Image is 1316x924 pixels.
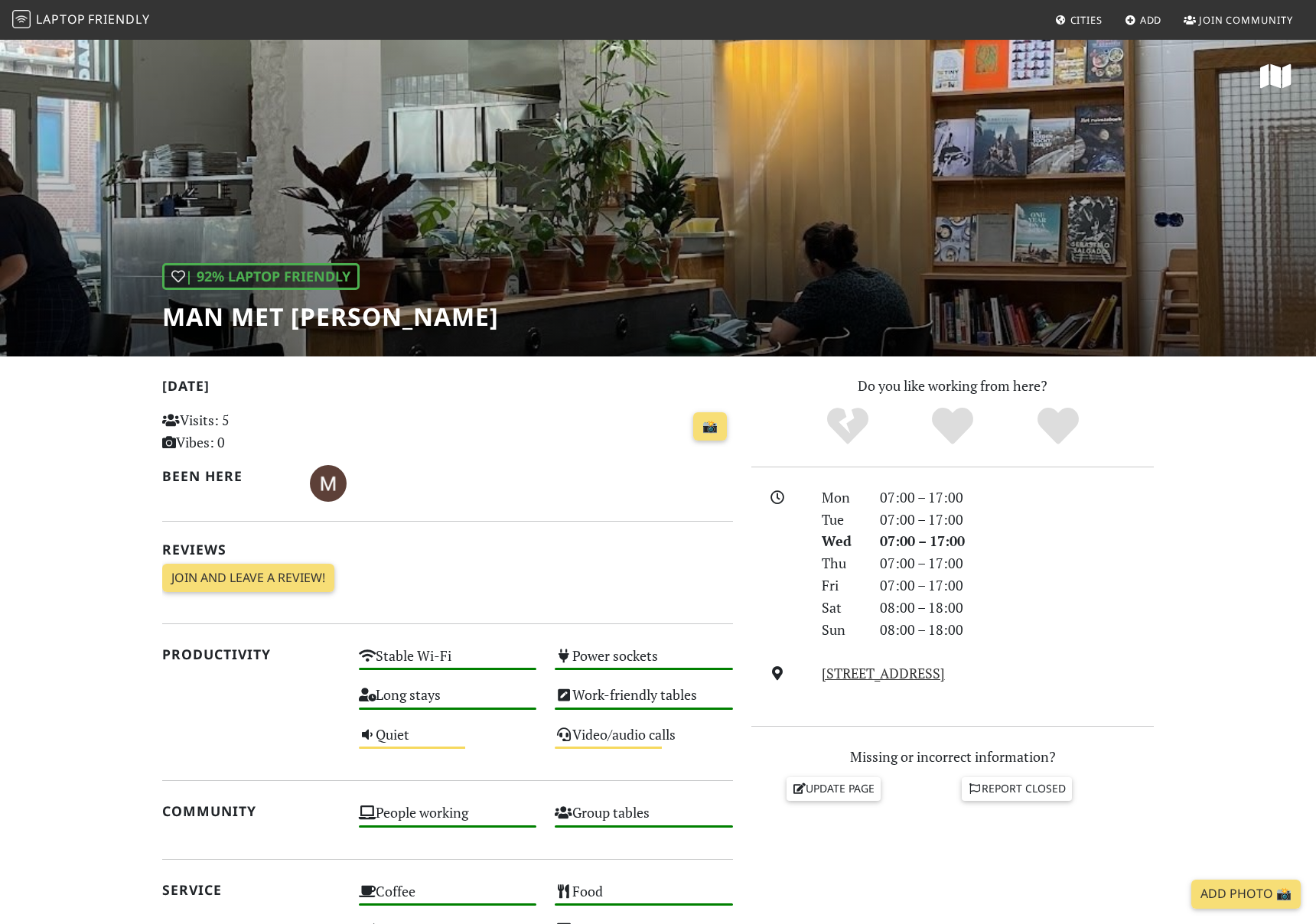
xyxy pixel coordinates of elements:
[1199,13,1293,27] span: Join Community
[871,619,1163,641] div: 08:00 – 18:00
[350,682,546,721] div: Long stays
[1140,13,1162,27] span: Add
[162,263,360,290] div: | 92% Laptop Friendly
[546,879,742,918] div: Food
[813,530,871,552] div: Wed
[162,882,340,898] h2: Service
[787,777,881,800] a: Update page
[871,486,1163,509] div: 07:00 – 17:00
[546,643,742,682] div: Power sockets
[162,378,733,400] h2: [DATE]
[162,564,334,593] a: Join and leave a review!
[813,486,871,509] div: Mon
[751,375,1154,397] p: Do you like working from here?
[795,405,901,447] div: No
[871,509,1163,531] div: 07:00 – 17:00
[546,682,742,721] div: Work-friendly tables
[822,664,945,682] a: [STREET_ADDRESS]
[350,722,546,761] div: Quiet
[813,552,871,574] div: Thu
[871,530,1163,552] div: 07:00 – 17:00
[813,574,871,597] div: Fri
[813,619,871,641] div: Sun
[36,11,86,28] span: Laptop
[12,7,150,34] a: LaptopFriendly LaptopFriendly
[1070,13,1103,27] span: Cities
[871,552,1163,574] div: 07:00 – 17:00
[162,542,733,558] h2: Reviews
[1178,6,1299,34] a: Join Community
[693,412,727,441] a: 📸
[546,800,742,839] div: Group tables
[1005,405,1111,447] div: Definitely!
[1119,6,1168,34] a: Add
[813,509,871,531] div: Tue
[162,803,340,819] h2: Community
[350,879,546,918] div: Coffee
[871,574,1163,597] div: 07:00 – 17:00
[310,465,347,502] img: 3228-margot.jpg
[162,468,292,484] h2: Been here
[162,302,499,331] h1: Man met [PERSON_NAME]
[546,722,742,761] div: Video/audio calls
[162,409,340,454] p: Visits: 5 Vibes: 0
[962,777,1072,800] a: Report closed
[900,405,1005,447] div: Yes
[1049,6,1109,34] a: Cities
[350,643,546,682] div: Stable Wi-Fi
[751,746,1154,768] p: Missing or incorrect information?
[310,473,347,491] span: Margot Ridderikhoff
[871,597,1163,619] div: 08:00 – 18:00
[1191,880,1301,909] a: Add Photo 📸
[813,597,871,619] div: Sat
[88,11,149,28] span: Friendly
[350,800,546,839] div: People working
[162,646,340,662] h2: Productivity
[12,10,31,28] img: LaptopFriendly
